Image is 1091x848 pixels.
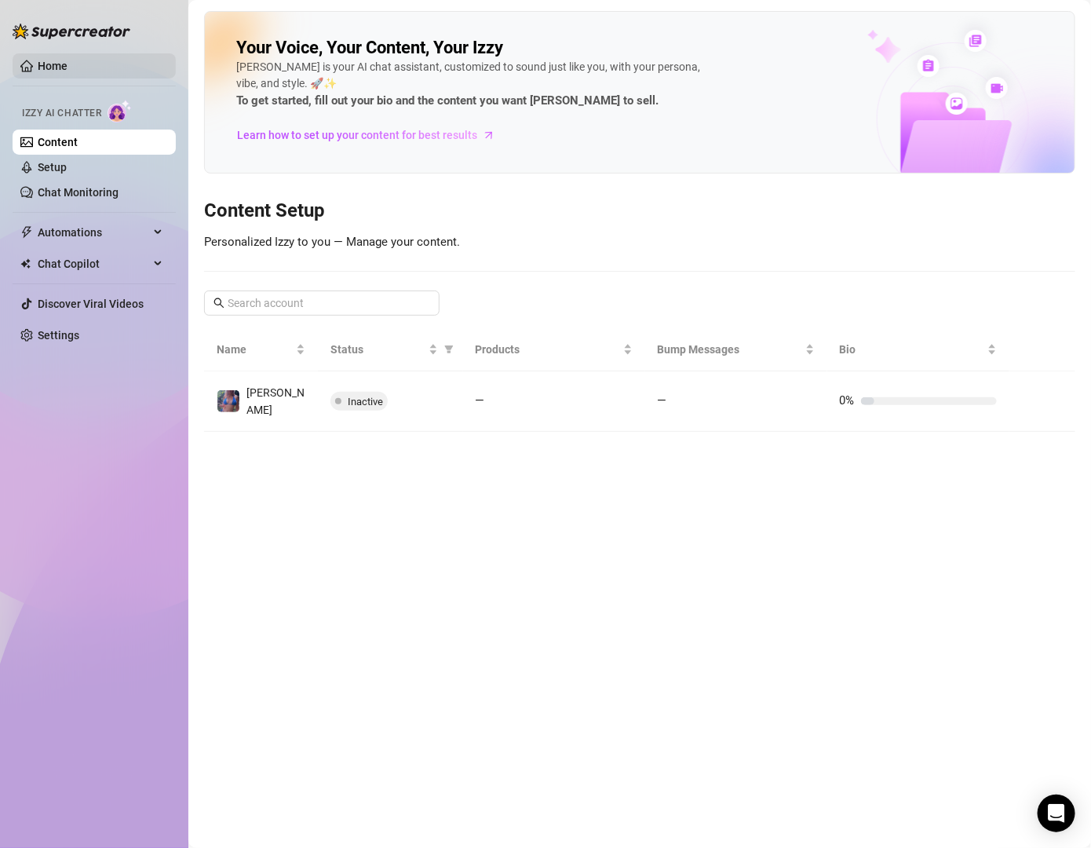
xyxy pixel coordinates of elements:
[444,345,454,354] span: filter
[13,24,130,39] img: logo-BBDzfeDw.svg
[840,393,855,408] span: 0%
[463,328,645,371] th: Products
[38,220,149,245] span: Automations
[38,136,78,148] a: Content
[827,328,1009,371] th: Bio
[658,393,667,408] span: —
[20,226,33,239] span: thunderbolt
[237,126,477,144] span: Learn how to set up your content for best results
[330,341,425,358] span: Status
[348,396,383,408] span: Inactive
[38,251,149,276] span: Chat Copilot
[441,338,457,361] span: filter
[831,13,1075,173] img: ai-chatter-content-library-cLFOSyPT.png
[658,341,802,358] span: Bump Messages
[481,127,497,143] span: arrow-right
[38,161,67,174] a: Setup
[22,106,101,121] span: Izzy AI Chatter
[1038,795,1075,832] div: Open Intercom Messenger
[38,186,119,199] a: Chat Monitoring
[476,341,620,358] span: Products
[246,386,305,416] span: [PERSON_NAME]
[236,59,707,111] div: [PERSON_NAME] is your AI chat assistant, customized to sound just like you, with your persona, vi...
[645,328,827,371] th: Bump Messages
[204,235,460,249] span: Personalized Izzy to you — Manage your content.
[204,328,318,371] th: Name
[217,341,293,358] span: Name
[20,258,31,269] img: Chat Copilot
[228,294,418,312] input: Search account
[204,199,1075,224] h3: Content Setup
[217,390,239,412] img: Jaylie
[318,328,462,371] th: Status
[213,298,224,309] span: search
[108,100,132,122] img: AI Chatter
[236,93,659,108] strong: To get started, fill out your bio and the content you want [PERSON_NAME] to sell.
[840,341,984,358] span: Bio
[236,122,507,148] a: Learn how to set up your content for best results
[38,60,68,72] a: Home
[38,329,79,342] a: Settings
[476,393,485,408] span: —
[38,298,144,310] a: Discover Viral Videos
[236,37,503,59] h2: Your Voice, Your Content, Your Izzy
